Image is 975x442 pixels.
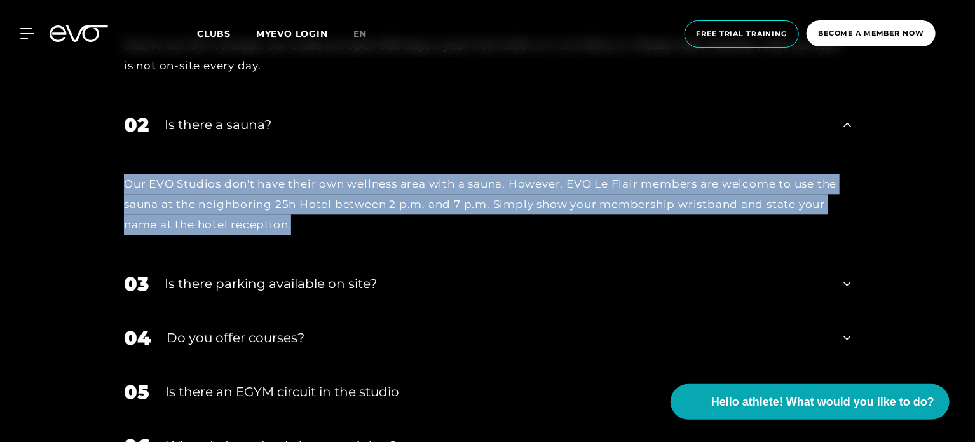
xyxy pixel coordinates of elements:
[256,28,328,39] a: MYEVO LOGIN
[124,272,149,296] font: 03
[711,396,934,408] font: Hello athlete! What would you like to do?
[671,384,950,420] button: Hello athlete! What would you like to do?
[697,29,787,38] font: Free trial training
[803,20,939,48] a: Become a member now
[124,380,149,404] font: 05
[197,27,256,39] a: Clubs
[353,28,367,39] font: en
[197,28,231,39] font: Clubs
[124,326,151,350] font: 04
[165,276,377,291] font: Is there parking available on site?
[165,117,271,132] font: Is there a sauna?
[681,20,803,48] a: Free trial training
[353,27,383,41] a: en
[165,384,399,399] font: Is there an EGYM circuit in the studio
[124,113,149,137] font: 02
[124,177,837,231] font: Our EVO Studios don't have their own wellness area with a sauna. However, EVO Le Flair members ar...
[818,29,924,38] font: Become a member now
[167,330,304,345] font: Do you offer courses?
